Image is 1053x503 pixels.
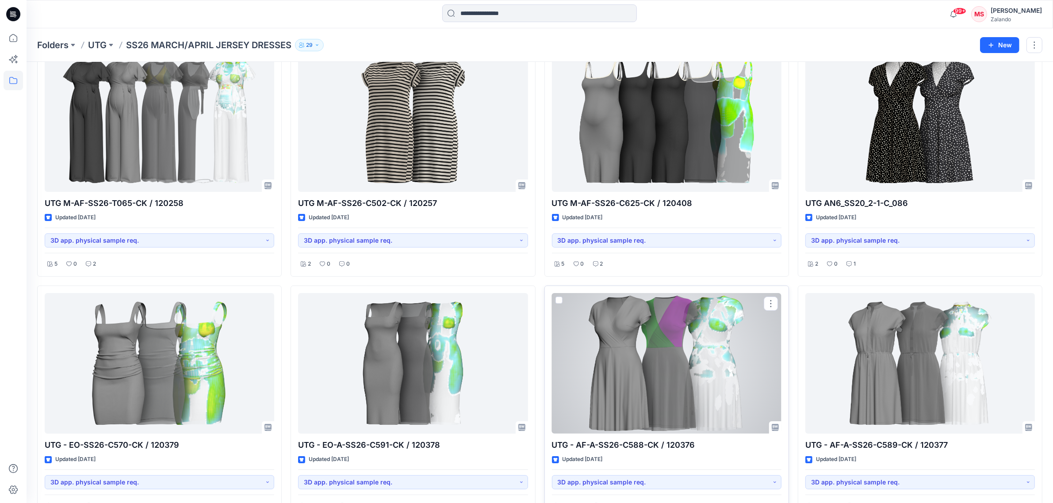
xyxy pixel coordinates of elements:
p: 0 [327,259,330,269]
p: 0 [834,259,838,269]
p: UTG - AF-A-SS26-C589-CK / 120377 [805,439,1035,451]
p: UTG - EO-SS26-C570-CK / 120379 [45,439,274,451]
p: UTG M-AF-SS26-C502-CK / 120257 [298,197,528,210]
a: UTG - AF-A-SS26-C588-CK / 120376 [552,293,781,434]
div: [PERSON_NAME] [991,5,1042,16]
p: 2 [600,259,603,269]
p: Updated [DATE] [563,455,603,464]
div: MS [971,6,987,22]
a: Folders [37,39,69,51]
p: UTG - EO-A-SS26-C591-CK / 120378 [298,439,528,451]
p: 5 [562,259,565,269]
a: UTG - AF-A-SS26-C589-CK / 120377 [805,293,1035,434]
p: UTG - AF-A-SS26-C588-CK / 120376 [552,439,781,451]
a: UTG M-AF-SS26-C502-CK / 120257 [298,51,528,192]
p: UTG M-AF-SS26-T065-CK / 120258 [45,197,274,210]
a: UTG [88,39,107,51]
a: UTG AN6_SS20_2-1-C_086 [805,51,1035,192]
p: 0 [581,259,584,269]
p: Updated [DATE] [309,213,349,222]
p: 0 [73,259,77,269]
a: UTG - EO-SS26-C570-CK / 120379 [45,293,274,434]
p: 5 [54,259,57,269]
p: Updated [DATE] [55,455,96,464]
p: Updated [DATE] [55,213,96,222]
p: 1 [854,259,856,269]
p: 0 [346,259,350,269]
button: New [980,37,1019,53]
p: Updated [DATE] [309,455,349,464]
a: UTG M-AF-SS26-C625-CK / 120408 [552,51,781,192]
p: UTG AN6_SS20_2-1-C_086 [805,197,1035,210]
p: Updated [DATE] [816,455,856,464]
p: Updated [DATE] [816,213,856,222]
a: UTG - EO-A-SS26-C591-CK / 120378 [298,293,528,434]
span: 99+ [953,8,966,15]
p: 2 [93,259,96,269]
p: UTG M-AF-SS26-C625-CK / 120408 [552,197,781,210]
a: UTG M-AF-SS26-T065-CK / 120258 [45,51,274,192]
button: 29 [295,39,324,51]
p: 2 [815,259,818,269]
p: 29 [306,40,313,50]
p: SS26 MARCH/APRIL JERSEY DRESSES [126,39,291,51]
div: Zalando [991,16,1042,23]
p: Updated [DATE] [563,213,603,222]
p: 2 [308,259,311,269]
